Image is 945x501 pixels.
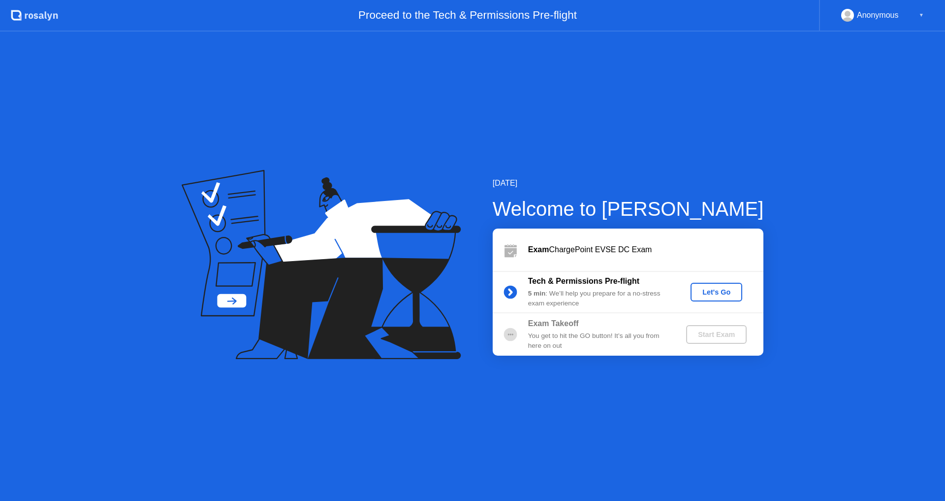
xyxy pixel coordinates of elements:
div: Anonymous [857,9,899,22]
div: Welcome to [PERSON_NAME] [493,194,764,224]
div: ChargePoint EVSE DC Exam [528,244,763,256]
b: 5 min [528,290,546,297]
div: Start Exam [690,331,743,338]
button: Let's Go [691,283,742,301]
div: You get to hit the GO button! It’s all you from here on out [528,331,670,351]
b: Exam Takeoff [528,319,579,328]
b: Tech & Permissions Pre-flight [528,277,639,285]
div: ▼ [919,9,924,22]
b: Exam [528,245,549,254]
div: : We’ll help you prepare for a no-stress exam experience [528,289,670,309]
div: [DATE] [493,177,764,189]
button: Start Exam [686,325,747,344]
div: Let's Go [694,288,738,296]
